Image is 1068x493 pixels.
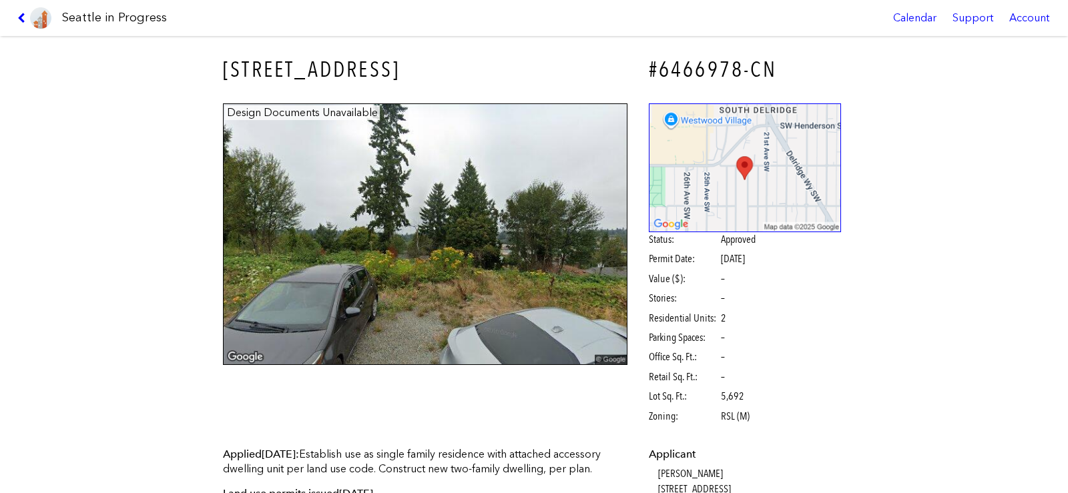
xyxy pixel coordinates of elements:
span: – [721,272,725,286]
span: Lot Sq. Ft.: [649,389,719,404]
span: – [721,370,725,384]
img: staticmap [649,103,842,232]
span: Parking Spaces: [649,330,719,345]
h3: [STREET_ADDRESS] [223,55,627,85]
span: Residential Units: [649,311,719,326]
figcaption: Design Documents Unavailable [225,105,380,120]
span: Value ($): [649,272,719,286]
span: – [721,330,725,345]
span: Retail Sq. Ft.: [649,370,719,384]
span: Status: [649,232,719,247]
span: 2 [721,311,726,326]
span: Applied : [223,448,299,460]
span: – [721,350,725,364]
span: [DATE] [262,448,296,460]
span: 5,692 [721,389,744,404]
span: Office Sq. Ft.: [649,350,719,364]
span: – [721,291,725,306]
span: Stories: [649,291,719,306]
span: Permit Date: [649,252,719,266]
h1: Seattle in Progress [62,9,167,26]
img: favicon-96x96.png [30,7,51,29]
dt: Applicant [649,447,842,462]
img: 9221_22ND_AVE_SW_SEATTLE.jpg [223,103,627,366]
h4: #6466978-CN [649,55,842,85]
span: [DATE] [721,252,745,265]
span: Zoning: [649,409,719,424]
span: Approved [721,232,756,247]
p: Establish use as single family residence with attached accessory dwelling unit per land use code.... [223,447,627,477]
span: RSL (M) [721,409,750,424]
